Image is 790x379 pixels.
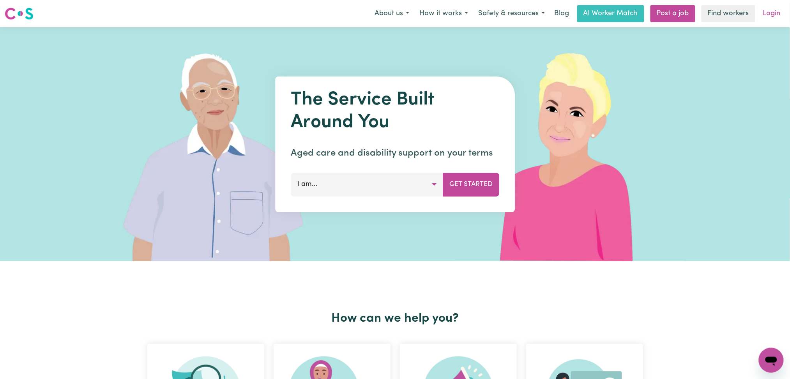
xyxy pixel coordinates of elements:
[758,5,785,22] a: Login
[443,173,499,196] button: Get Started
[291,89,499,134] h1: The Service Built Around You
[291,146,499,160] p: Aged care and disability support on your terms
[702,5,755,22] a: Find workers
[5,5,34,23] a: Careseekers logo
[473,5,550,22] button: Safety & resources
[5,7,34,21] img: Careseekers logo
[291,173,443,196] button: I am...
[577,5,644,22] a: AI Worker Match
[414,5,473,22] button: How it works
[143,311,648,326] h2: How can we help you?
[650,5,695,22] a: Post a job
[759,348,784,373] iframe: Button to launch messaging window
[550,5,574,22] a: Blog
[369,5,414,22] button: About us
